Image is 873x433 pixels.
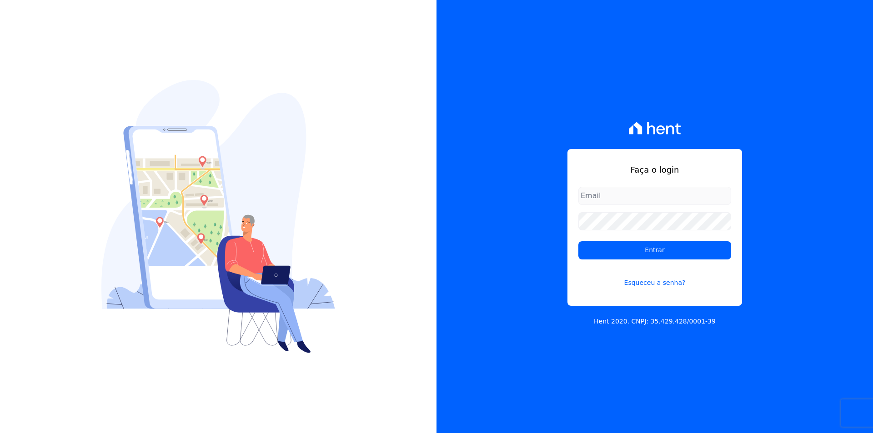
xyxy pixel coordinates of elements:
p: Hent 2020. CNPJ: 35.429.428/0001-39 [594,317,716,326]
input: Entrar [578,241,731,259]
a: Esqueceu a senha? [578,267,731,288]
input: Email [578,187,731,205]
h1: Faça o login [578,164,731,176]
img: Login [101,80,335,353]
